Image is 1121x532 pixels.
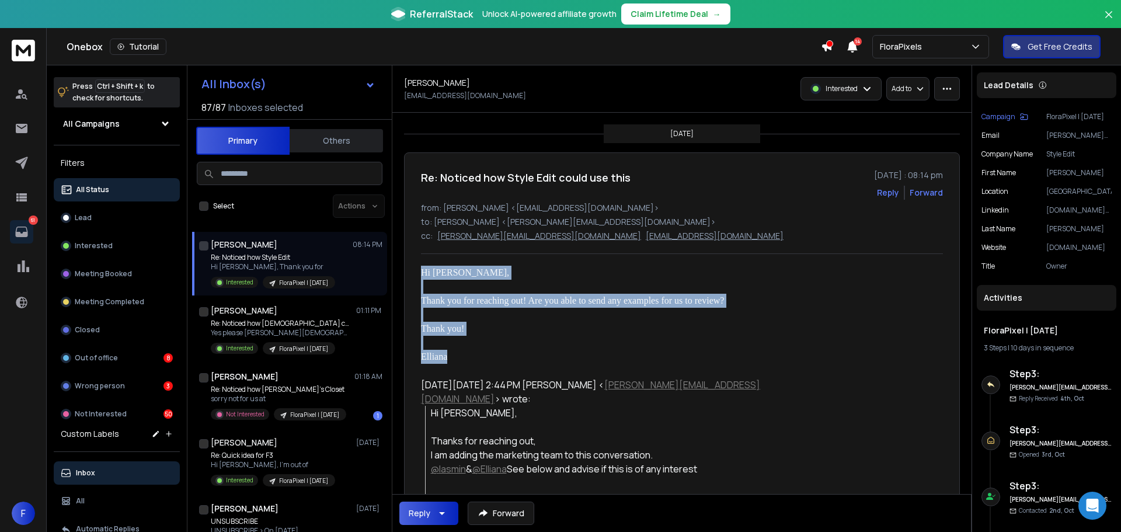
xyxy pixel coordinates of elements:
button: Not Interested50 [54,402,180,426]
p: sorry not for us at [211,394,346,404]
p: Inbox [76,468,95,478]
button: All Inbox(s) [192,72,385,96]
p: [PERSON_NAME][EMAIL_ADDRESS][DOMAIN_NAME] [1046,131,1112,140]
p: Interested [826,84,858,93]
p: Meeting Completed [75,297,144,307]
p: Company Name [981,149,1033,159]
h6: [PERSON_NAME][EMAIL_ADDRESS][DOMAIN_NAME] [1009,439,1112,448]
p: Unlock AI-powered affiliate growth [482,8,617,20]
p: Meeting Booked [75,269,132,279]
button: All [54,489,180,513]
p: Interested [226,476,253,485]
p: Owner [1046,262,1112,271]
h1: All Campaigns [63,118,120,130]
p: [EMAIL_ADDRESS][DOMAIN_NAME] [404,91,526,100]
span: → [713,8,721,20]
p: Reply Received [1019,394,1084,403]
button: Lead [54,206,180,230]
button: Meeting Booked [54,262,180,286]
p: [PERSON_NAME] [1046,168,1112,178]
p: cc: [421,230,433,242]
div: 50 [163,409,173,419]
div: Hi [PERSON_NAME], [421,266,762,280]
a: @Iasmin [431,463,466,475]
button: Others [290,128,383,154]
p: Hi [PERSON_NAME], I’m out of [211,460,335,470]
h1: [PERSON_NAME] [211,437,277,448]
h3: Inboxes selected [228,100,303,114]
h1: Re: Noticed how Style Edit could use this [421,169,631,186]
h6: Step 3 : [1009,479,1112,493]
p: [DATE] [356,504,382,513]
button: Wrong person3 [54,374,180,398]
div: 3 [163,381,173,391]
p: Email [981,131,1000,140]
p: Re: Quick idea for F3 [211,451,335,460]
p: [DATE] : 08:14 pm [874,169,943,181]
p: FloraPixel | [DATE] [1046,112,1112,121]
h1: FloraPixel | [DATE] [984,325,1109,336]
p: title [981,262,995,271]
h1: [PERSON_NAME] [211,305,277,317]
p: Yes please [PERSON_NAME][DEMOGRAPHIC_DATA] has [211,328,351,338]
p: UNSUBSCRIBE [211,517,346,526]
p: Wrong person [75,381,125,391]
p: [PERSON_NAME][EMAIL_ADDRESS][DOMAIN_NAME] [437,230,641,242]
p: [DATE] [356,438,382,447]
div: Forward [910,187,943,199]
p: 01:11 PM [356,306,382,315]
span: Ctrl + Shift + k [95,79,145,93]
p: First Name [981,168,1016,178]
button: Reply [399,502,458,525]
p: Add to [892,84,911,93]
p: Interested [226,344,253,353]
p: Not Interested [226,410,264,419]
h6: [PERSON_NAME][EMAIL_ADDRESS][DOMAIN_NAME] [1009,383,1112,392]
button: All Campaigns [54,112,180,135]
p: 08:14 PM [353,240,382,249]
p: linkedin [981,206,1009,215]
p: FloraPixels [880,41,927,53]
div: | [984,343,1109,353]
div: Elliana [421,350,762,364]
p: FloraPixel | [DATE] [279,477,328,485]
button: Out of office8 [54,346,180,370]
p: Style Edit [1046,149,1112,159]
p: Lead [75,213,92,222]
div: 8 [163,353,173,363]
button: Close banner [1101,7,1116,35]
span: 10 days in sequence [1011,343,1074,353]
p: Get Free Credits [1028,41,1092,53]
h3: Filters [54,155,180,171]
div: 1 [373,411,382,420]
span: 87 / 87 [201,100,226,114]
button: Closed [54,318,180,342]
h1: All Inbox(s) [201,78,266,90]
div: Thank you! [421,322,762,336]
p: FloraPixel | [DATE] [279,345,328,353]
h1: [PERSON_NAME] [404,77,470,89]
button: Interested [54,234,180,258]
button: Meeting Completed [54,290,180,314]
p: website [981,243,1006,252]
div: Open Intercom Messenger [1078,492,1106,520]
h1: [PERSON_NAME] [211,371,278,383]
div: Thank you for reaching out! Are you able to send any examples for us to review? [421,294,762,308]
button: All Status [54,178,180,201]
p: All [76,496,85,506]
a: @Elliana [472,463,507,475]
p: Lead Details [984,79,1033,91]
p: Re: Noticed how [PERSON_NAME]'s Closet [211,385,346,394]
button: Reply [877,187,899,199]
p: Press to check for shortcuts. [72,81,155,104]
p: FloraPixel | [DATE] [279,279,328,287]
h6: Step 3 : [1009,367,1112,381]
p: Interested [226,278,253,287]
div: Reply [409,507,430,519]
span: 3 Steps [984,343,1007,353]
h1: [PERSON_NAME] [211,503,278,514]
span: 2nd, Oct [1049,506,1074,514]
div: [DATE][DATE] 2:44 PM [PERSON_NAME] < > wrote: [421,378,762,406]
h3: Custom Labels [61,428,119,440]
